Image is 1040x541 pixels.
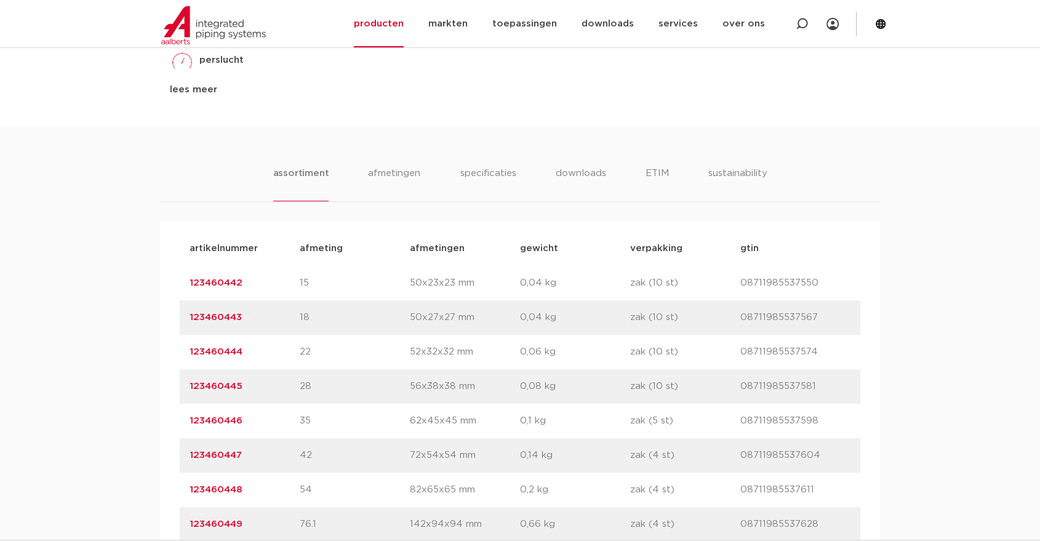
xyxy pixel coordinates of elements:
p: 0,2 kg [520,483,630,497]
p: zak (4 st) [630,448,740,463]
li: downloads [555,166,606,201]
p: 72x54x54 mm [410,448,520,463]
p: 08711985537567 [740,310,850,325]
p: 82x65x65 mm [410,483,520,497]
p: 35 [300,414,410,428]
a: 123460444 [190,347,242,356]
p: afmetingen [410,241,520,256]
a: 123460445 [190,382,242,391]
p: 0,14 kg [520,448,630,463]
p: afmeting [300,241,410,256]
p: perslucht [199,53,244,68]
p: 50x23x23 mm [410,276,520,291]
p: zak (4 st) [630,483,740,497]
p: 54 [300,483,410,497]
p: 18 [300,310,410,325]
p: 08711985537598 [740,414,850,428]
a: 123460448 [190,485,242,494]
li: assortiment [273,166,329,201]
li: afmetingen [368,166,420,201]
p: 56x38x38 mm [410,379,520,394]
p: 0,04 kg [520,276,630,291]
img: perslucht [170,48,194,73]
p: verpakking [630,241,740,256]
li: ETIM [645,166,668,201]
p: 15 [300,276,410,291]
p: zak (10 st) [630,276,740,291]
p: 0,06 kg [520,345,630,359]
p: 08711985537611 [740,483,850,497]
p: gtin [740,241,850,256]
a: 123460449 [190,519,242,529]
p: zak (10 st) [630,379,740,394]
p: zak (5 st) [630,414,740,428]
p: 08711985537581 [740,379,850,394]
li: specificaties [460,166,516,201]
p: 52x32x32 mm [410,345,520,359]
p: gewicht [520,241,630,256]
p: 0,08 kg [520,379,630,394]
p: zak (4 st) [630,517,740,532]
a: 123460442 [190,278,242,287]
p: 0,1 kg [520,414,630,428]
p: 28 [300,379,410,394]
p: 42 [300,448,410,463]
p: 08711985537628 [740,517,850,532]
p: 08711985537604 [740,448,850,463]
p: 08711985537574 [740,345,850,359]
p: zak (10 st) [630,345,740,359]
div: lees meer [170,82,391,97]
p: 76.1 [300,517,410,532]
p: 142x94x94 mm [410,517,520,532]
p: artikelnummer [190,241,300,256]
p: 0,66 kg [520,517,630,532]
li: sustainability [708,166,767,201]
a: 123460446 [190,416,242,425]
p: 08711985537550 [740,276,850,291]
p: 62x45x45 mm [410,414,520,428]
p: 50x27x27 mm [410,310,520,325]
p: 22 [300,345,410,359]
a: 123460443 [190,313,242,322]
a: 123460447 [190,451,242,460]
p: zak (10 st) [630,310,740,325]
p: 0,04 kg [520,310,630,325]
